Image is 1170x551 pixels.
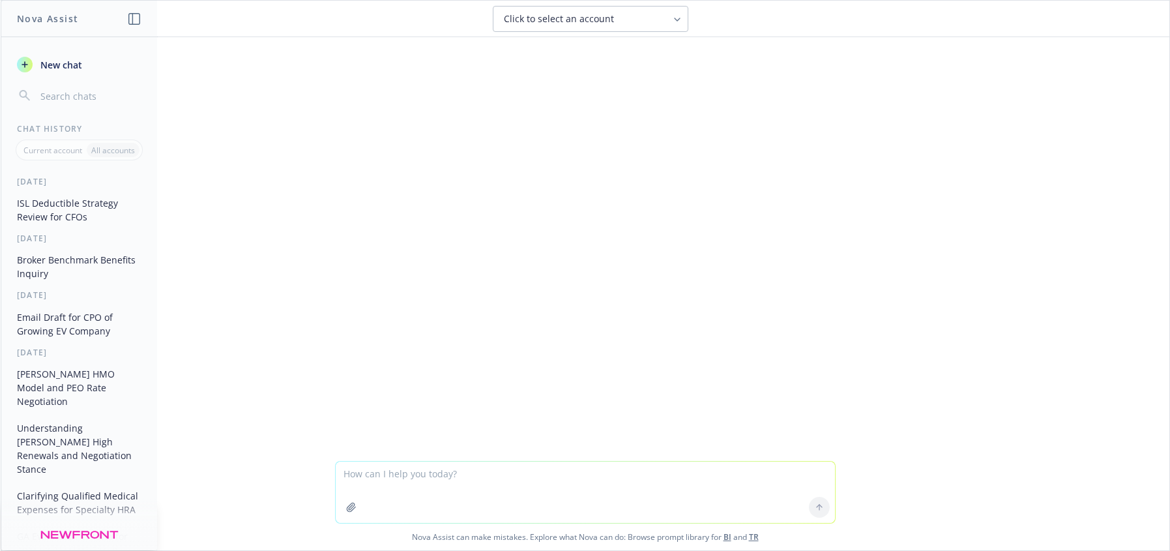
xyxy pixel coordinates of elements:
[12,53,147,76] button: New chat
[12,306,147,342] button: Email Draft for CPO of Growing EV Company
[12,249,147,284] button: Broker Benchmark Benefits Inquiry
[12,363,147,412] button: [PERSON_NAME] HMO Model and PEO Rate Negotiation
[1,347,157,358] div: [DATE]
[1,233,157,244] div: [DATE]
[749,531,759,543] a: TR
[23,145,82,156] p: Current account
[12,485,147,520] button: Clarifying Qualified Medical Expenses for Specialty HRA
[12,192,147,228] button: ISL Deductible Strategy Review for CFOs
[493,6,688,32] button: Click to select an account
[504,12,614,25] span: Click to select an account
[1,290,157,301] div: [DATE]
[1,176,157,187] div: [DATE]
[1,123,157,134] div: Chat History
[38,87,141,105] input: Search chats
[17,12,78,25] h1: Nova Assist
[6,524,1164,550] span: Nova Assist can make mistakes. Explore what Nova can do: Browse prompt library for and
[724,531,731,543] a: BI
[91,145,135,156] p: All accounts
[12,417,147,480] button: Understanding [PERSON_NAME] High Renewals and Negotiation Stance
[38,58,82,72] span: New chat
